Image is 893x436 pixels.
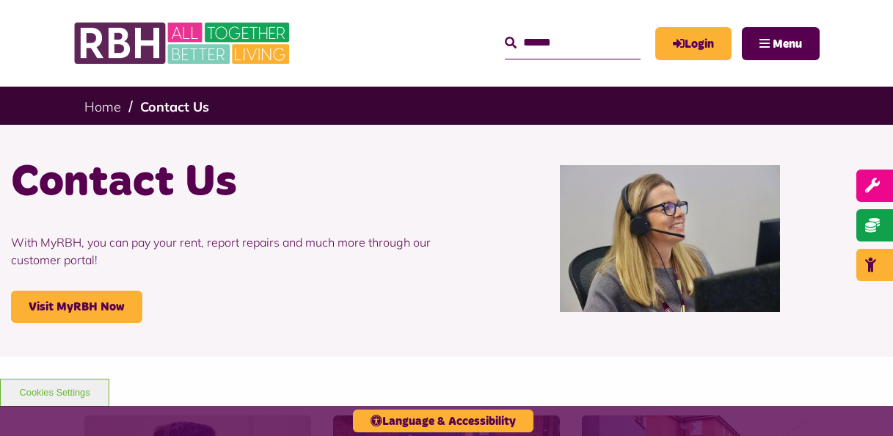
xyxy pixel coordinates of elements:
a: Visit MyRBH Now [11,291,142,323]
img: Contact Centre February 2024 (1) [560,165,780,312]
a: Contact Us [140,98,209,115]
img: RBH [73,15,294,72]
a: Home [84,98,121,115]
p: With MyRBH, you can pay your rent, report repairs and much more through our customer portal! [11,211,436,291]
span: Menu [773,38,802,50]
button: Navigation [742,27,820,60]
button: Language & Accessibility [353,410,533,432]
h1: Contact Us [11,154,436,211]
a: MyRBH [655,27,732,60]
